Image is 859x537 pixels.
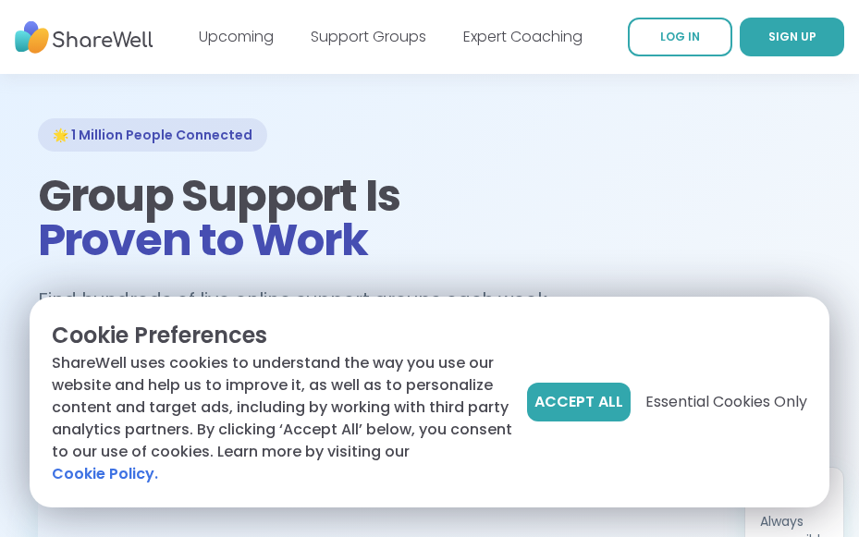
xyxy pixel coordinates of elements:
a: Expert Coaching [463,26,583,47]
p: Cookie Preferences [52,319,512,352]
span: LOG IN [660,29,700,44]
div: 🌟 1 Million People Connected [38,118,267,152]
span: SIGN UP [768,29,816,44]
p: ShareWell uses cookies to understand the way you use our website and help us to improve it, as we... [52,352,512,485]
span: Essential Cookies Only [645,391,807,413]
button: Accept All [527,383,631,421]
span: Accept All [534,391,623,413]
span: Proven to Work [38,209,368,271]
a: SIGN UP [740,18,844,56]
a: Cookie Policy. [52,463,158,485]
a: LOG IN [628,18,732,56]
a: Upcoming [199,26,274,47]
h2: Find hundreds of live online support groups each week. [38,285,571,315]
h1: Group Support Is [38,174,822,262]
a: Support Groups [311,26,426,47]
img: ShareWell Nav Logo [15,12,153,63]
